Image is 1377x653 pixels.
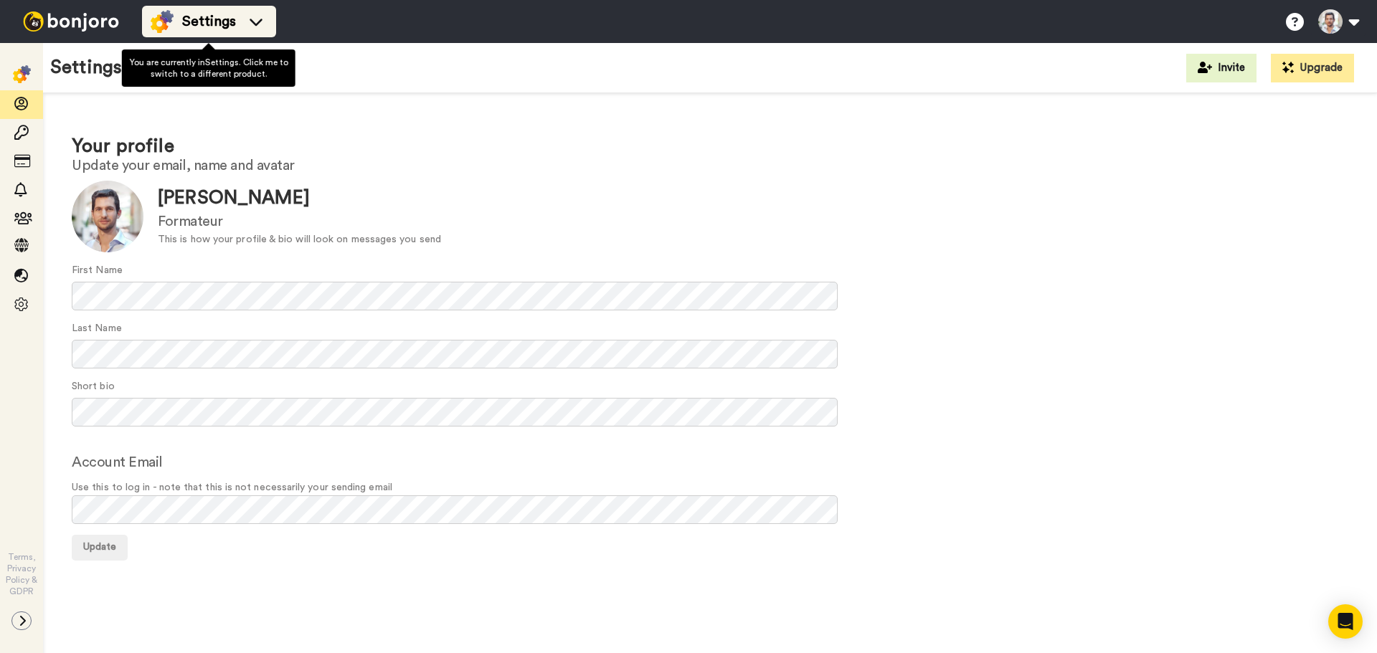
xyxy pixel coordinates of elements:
[72,158,1348,173] h2: Update your email, name and avatar
[151,10,174,33] img: settings-colored.svg
[72,480,1348,495] span: Use this to log in - note that this is not necessarily your sending email
[158,211,441,232] div: Formateur
[182,11,236,32] span: Settings
[72,535,128,561] button: Update
[17,11,125,32] img: bj-logo-header-white.svg
[158,185,441,211] div: [PERSON_NAME]
[72,379,115,394] label: Short bio
[129,58,288,78] span: You are currently in Settings . Click me to switch to a different product.
[1271,54,1354,82] button: Upgrade
[72,452,163,473] label: Account Email
[72,263,123,278] label: First Name
[72,136,1348,157] h1: Your profile
[72,321,122,336] label: Last Name
[50,57,122,78] h1: Settings
[1328,604,1363,639] div: Open Intercom Messenger
[13,65,31,83] img: settings-colored.svg
[83,542,116,552] span: Update
[1186,54,1257,82] button: Invite
[158,232,441,247] div: This is how your profile & bio will look on messages you send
